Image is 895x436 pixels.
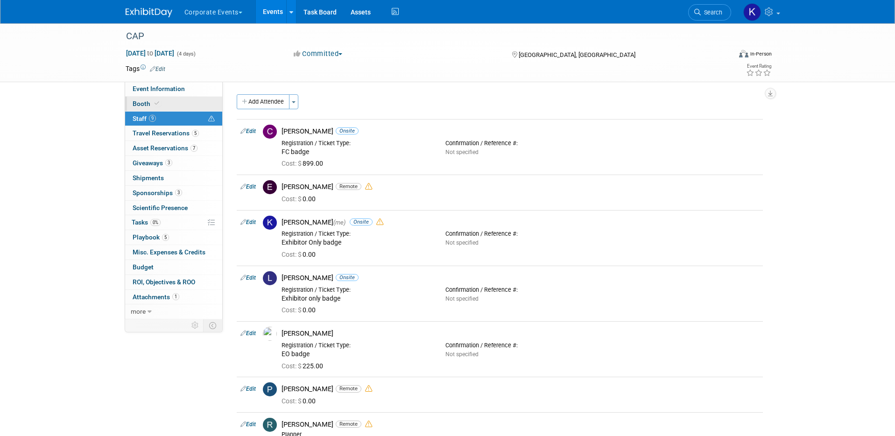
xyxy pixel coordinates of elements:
[133,100,161,107] span: Booth
[445,286,595,294] div: Confirmation / Reference #:
[125,97,222,111] a: Booth
[131,308,146,315] span: more
[126,49,175,57] span: [DATE] [DATE]
[123,28,717,45] div: CAP
[133,293,179,301] span: Attachments
[133,189,182,197] span: Sponsorships
[133,85,185,92] span: Event Information
[445,230,595,238] div: Confirmation / Reference #:
[445,342,595,349] div: Confirmation / Reference #:
[125,215,222,230] a: Tasks0%
[746,64,771,69] div: Event Rating
[240,128,256,134] a: Edit
[125,275,222,289] a: ROI, Objectives & ROO
[282,295,431,303] div: Exhibitor only badge
[739,50,748,57] img: Format-Inperson.png
[263,216,277,230] img: K.jpg
[282,342,431,349] div: Registration / Ticket Type:
[263,180,277,194] img: E.jpg
[125,112,222,126] a: Staff9
[240,219,256,225] a: Edit
[282,251,303,258] span: Cost: $
[240,183,256,190] a: Edit
[282,385,759,394] div: [PERSON_NAME]
[282,183,759,191] div: [PERSON_NAME]
[133,278,195,286] span: ROI, Objectives & ROO
[336,183,361,190] span: Remote
[282,329,759,338] div: [PERSON_NAME]
[133,263,154,271] span: Budget
[282,127,759,136] div: [PERSON_NAME]
[282,218,759,227] div: [PERSON_NAME]
[282,286,431,294] div: Registration / Ticket Type:
[282,160,327,167] span: 899.00
[376,218,383,225] i: Double-book Warning!
[333,219,345,226] span: (me)
[133,233,169,241] span: Playbook
[282,397,319,405] span: 0.00
[149,115,156,122] span: 9
[365,183,372,190] i: Double-book Warning!
[240,421,256,428] a: Edit
[187,319,204,331] td: Personalize Event Tab Strip
[133,115,156,122] span: Staff
[126,64,165,73] td: Tags
[282,420,759,429] div: [PERSON_NAME]
[133,159,172,167] span: Giveaways
[282,195,303,203] span: Cost: $
[336,127,359,134] span: Onsite
[282,160,303,167] span: Cost: $
[282,140,431,147] div: Registration / Ticket Type:
[125,245,222,260] a: Misc. Expenses & Credits
[175,189,182,196] span: 3
[701,9,722,16] span: Search
[336,385,361,392] span: Remote
[190,145,197,152] span: 7
[125,126,222,141] a: Travel Reservations5
[445,239,479,246] span: Not specified
[150,219,161,226] span: 0%
[133,248,205,256] span: Misc. Expenses & Credits
[282,148,431,156] div: FC badge
[155,101,159,106] i: Booth reservation complete
[263,382,277,396] img: P.jpg
[192,130,199,137] span: 5
[282,306,319,314] span: 0.00
[365,385,372,392] i: Double-book Warning!
[445,149,479,155] span: Not specified
[172,293,179,300] span: 1
[132,218,161,226] span: Tasks
[162,234,169,241] span: 5
[445,140,595,147] div: Confirmation / Reference #:
[125,230,222,245] a: Playbook5
[282,230,431,238] div: Registration / Ticket Type:
[282,195,319,203] span: 0.00
[133,129,199,137] span: Travel Reservations
[125,304,222,319] a: more
[263,418,277,432] img: R.jpg
[125,290,222,304] a: Attachments1
[150,66,165,72] a: Edit
[208,115,215,123] span: Potential Scheduling Conflict -- at least one attendee is tagged in another overlapping event.
[240,330,256,337] a: Edit
[282,274,759,282] div: [PERSON_NAME]
[125,186,222,200] a: Sponsorships3
[133,204,188,211] span: Scientific Presence
[290,49,346,59] button: Committed
[445,351,479,358] span: Not specified
[237,94,289,109] button: Add Attendee
[282,397,303,405] span: Cost: $
[203,319,222,331] td: Toggle Event Tabs
[282,362,327,370] span: 225.00
[688,4,731,21] a: Search
[350,218,373,225] span: Onsite
[176,51,196,57] span: (4 days)
[336,421,361,428] span: Remote
[165,159,172,166] span: 3
[125,141,222,155] a: Asset Reservations7
[282,350,431,359] div: EO badge
[125,82,222,96] a: Event Information
[240,386,256,392] a: Edit
[263,125,277,139] img: C.jpg
[365,421,372,428] i: Double-book Warning!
